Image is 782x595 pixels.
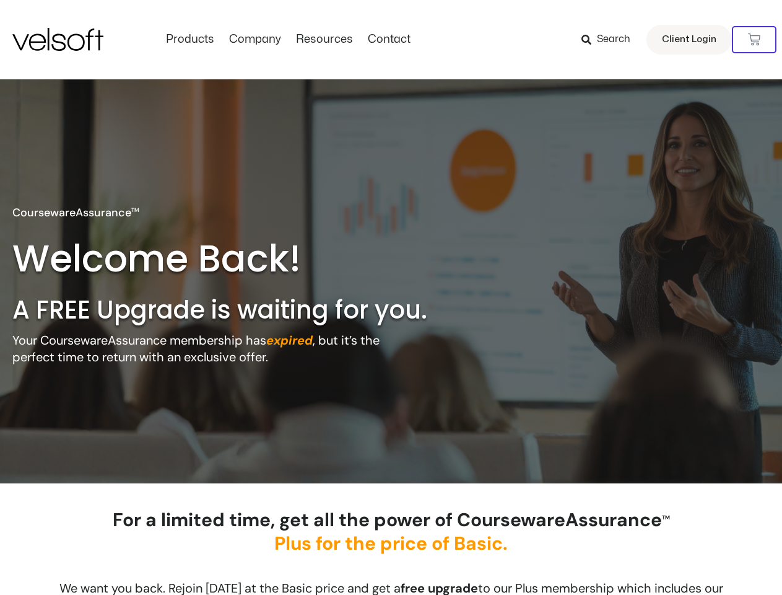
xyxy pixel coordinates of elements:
a: Search [581,29,639,50]
img: Velsoft Training Materials [12,28,103,51]
p: CoursewareAssurance [12,205,139,221]
h2: A FREE Upgrade is waiting for you. [12,294,479,326]
span: Plus for the price of Basic. [274,531,508,555]
span: TM [131,206,139,214]
span: Client Login [662,32,716,48]
nav: Menu [159,33,418,46]
span: Search [597,32,630,48]
span: TM [662,514,670,521]
a: ResourcesMenu Toggle [289,33,360,46]
strong: For a limited time, get all the power of CoursewareAssurance [113,508,670,555]
p: Your CoursewareAssurance membership has , but it’s the perfect time to return with an exclusive o... [12,332,394,366]
a: CompanyMenu Toggle [222,33,289,46]
a: ProductsMenu Toggle [159,33,222,46]
h2: Welcome Back! [12,234,320,283]
strong: expired [266,332,313,348]
a: ContactMenu Toggle [360,33,418,46]
a: Client Login [646,25,732,55]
